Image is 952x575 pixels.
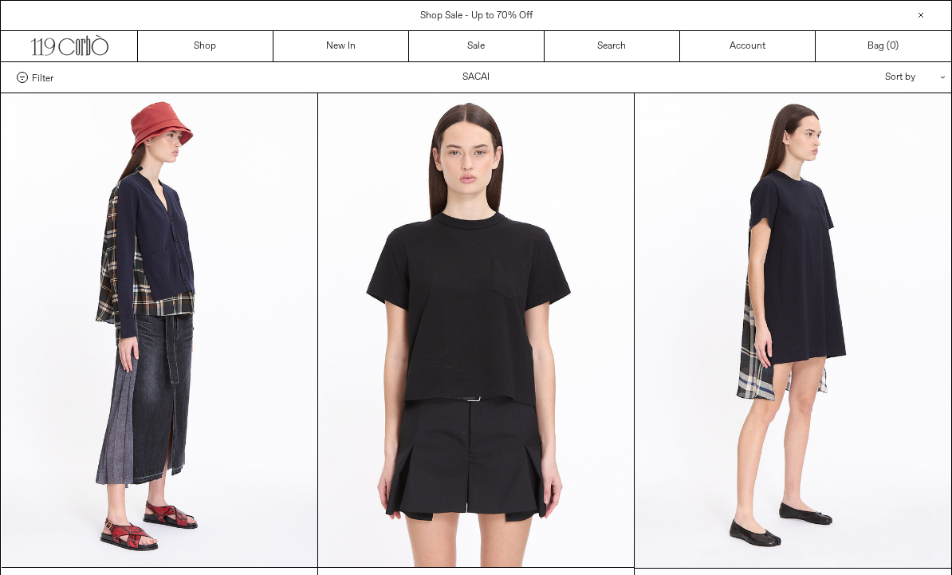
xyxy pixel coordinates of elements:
img: Sacai Plaid Print x Cotton Jersey Dress [635,93,950,568]
a: Shop Sale - Up to 70% Off [420,10,533,22]
img: Sacai Plaid Print x Knit Cardigan [2,93,317,567]
a: Bag () [816,31,951,61]
a: Search [545,31,680,61]
span: ) [890,39,899,53]
a: New In [273,31,409,61]
a: Shop [138,31,273,61]
div: Sort by [792,62,935,93]
span: 0 [890,40,895,53]
a: Sale [409,31,545,61]
span: Filter [32,72,53,83]
a: Account [680,31,816,61]
img: Sacai Satin x Cotton Jersey T-Shir [318,93,634,567]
